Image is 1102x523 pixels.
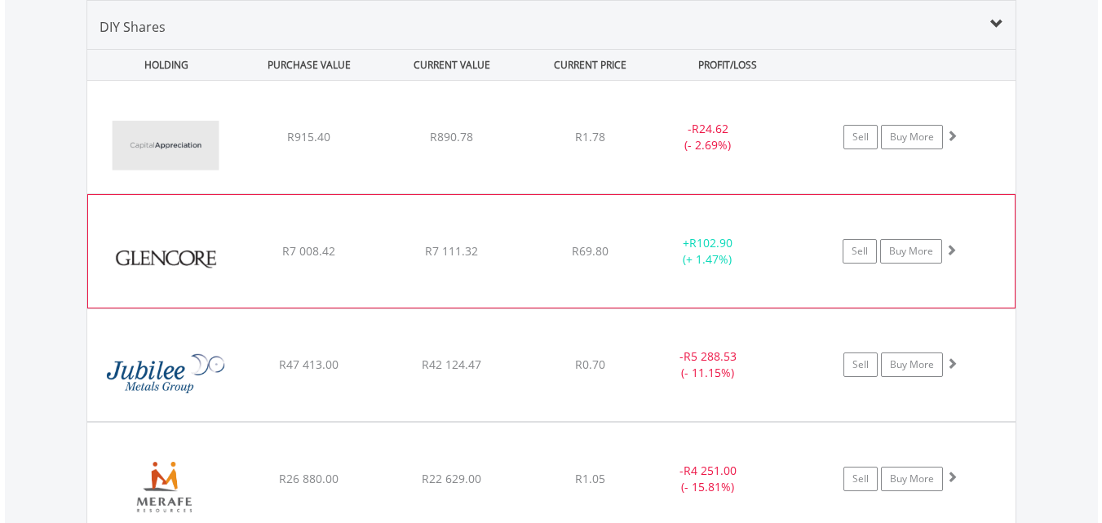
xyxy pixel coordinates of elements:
[881,467,943,491] a: Buy More
[646,235,768,268] div: + (+ 1.47%)
[684,463,737,478] span: R4 251.00
[422,357,481,372] span: R42 124.47
[575,357,605,372] span: R0.70
[575,129,605,144] span: R1.78
[383,50,522,80] div: CURRENT VALUE
[95,101,236,189] img: EQU.ZA.CTA.png
[572,243,609,259] span: R69.80
[575,471,605,486] span: R1.05
[881,352,943,377] a: Buy More
[88,50,237,80] div: HOLDING
[881,125,943,149] a: Buy More
[422,471,481,486] span: R22 629.00
[425,243,478,259] span: R7 111.32
[240,50,379,80] div: PURCHASE VALUE
[647,348,770,381] div: - (- 11.15%)
[96,215,237,304] img: EQU.ZA.GLN.png
[658,50,798,80] div: PROFIT/LOSS
[843,352,878,377] a: Sell
[524,50,654,80] div: CURRENT PRICE
[843,125,878,149] a: Sell
[684,348,737,364] span: R5 288.53
[647,121,770,153] div: - (- 2.69%)
[843,239,877,264] a: Sell
[279,471,339,486] span: R26 880.00
[647,463,770,495] div: - (- 15.81%)
[880,239,942,264] a: Buy More
[287,129,330,144] span: R915.40
[100,18,166,36] span: DIY Shares
[95,330,236,417] img: EQU.ZA.JBL.png
[692,121,728,136] span: R24.62
[282,243,335,259] span: R7 008.42
[689,235,732,250] span: R102.90
[279,357,339,372] span: R47 413.00
[430,129,473,144] span: R890.78
[843,467,878,491] a: Sell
